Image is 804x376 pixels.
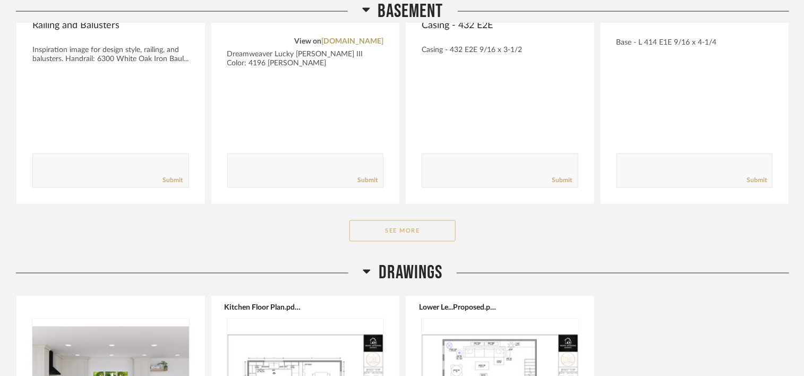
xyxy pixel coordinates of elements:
[419,303,497,312] button: Lower Le...Proposed.pdf
[32,46,189,64] div: Inspiration image for design style, railing, and balusters. Handrail: 6300 White Oak Iron Baul...
[163,176,183,185] a: Submit
[422,20,578,31] span: Casing - 432 E2E
[617,38,773,47] div: Base - L 414 E1E 9/16 x 4-1/4
[321,38,383,45] a: [DOMAIN_NAME]
[747,176,767,185] a: Submit
[294,38,321,45] span: View on
[379,262,442,285] span: Drawings
[349,220,456,242] button: See More
[552,176,572,185] a: Submit
[227,50,384,77] div: Dreamweaver Lucky [PERSON_NAME] III Color: 4196 [PERSON_NAME] [PERSON_NAME]
[422,46,578,55] div: Casing - 432 E2E 9/16 x 3-1/2
[225,303,303,312] button: Kitchen Floor Plan.pdf
[32,20,189,31] span: Railing and Balusters
[357,176,378,185] a: Submit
